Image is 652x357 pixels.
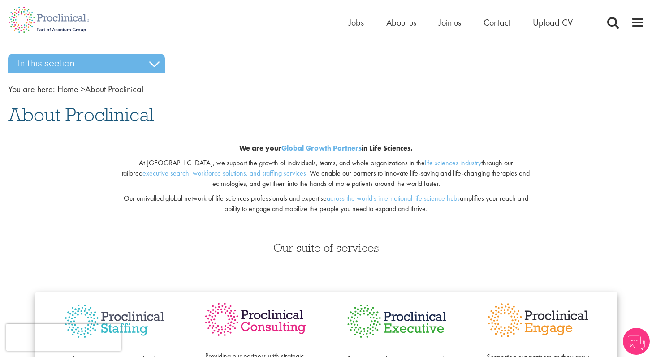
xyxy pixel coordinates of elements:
span: > [81,83,85,95]
a: breadcrumb link to Home [57,83,78,95]
a: life sciences industry [425,158,481,168]
a: executive search, workforce solutions, and staffing services [142,168,306,178]
img: Proclinical Executive [344,301,449,341]
img: Proclinical Consulting [203,301,308,338]
a: Join us [439,17,461,28]
span: You are here: [8,83,55,95]
iframe: reCAPTCHA [6,324,121,351]
b: We are your in Life Sciences. [239,143,413,153]
a: Jobs [349,17,364,28]
a: Contact [484,17,510,28]
a: Global Growth Partners [281,143,362,153]
p: At [GEOGRAPHIC_DATA], we support the growth of individuals, teams, and whole organizations in the... [116,158,536,189]
a: About us [386,17,416,28]
img: Proclinical Engage [485,301,591,340]
p: Our unrivalled global network of life sciences professionals and expertise amplifies your reach a... [116,194,536,214]
span: About Proclinical [8,103,154,127]
a: across the world's international life science hubs [327,194,460,203]
a: Upload CV [533,17,573,28]
img: Proclinical Staffing [62,301,167,342]
img: Chatbot [623,328,650,355]
h3: In this section [8,54,165,73]
span: About Proclinical [57,83,143,95]
h3: Our suite of services [8,242,644,254]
